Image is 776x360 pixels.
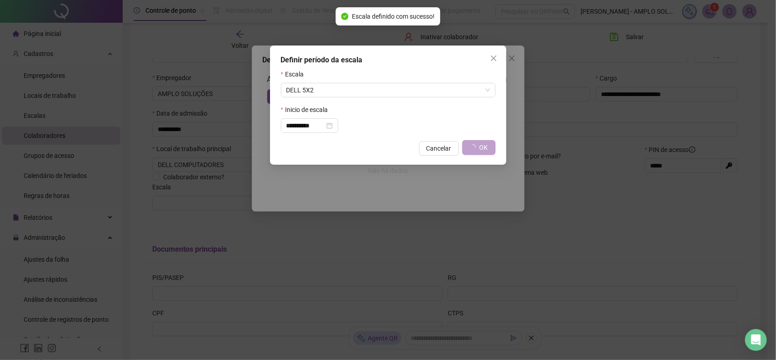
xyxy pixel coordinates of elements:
label: Escala [281,69,310,79]
button: OK [462,140,496,155]
div: Definir período da escala [281,55,496,66]
div: Open Intercom Messenger [745,329,767,351]
label: Inicio de escala [281,105,334,115]
span: Escala definido com sucesso! [352,11,435,21]
span: close [490,55,497,62]
span: OK [480,142,488,152]
button: Cancelar [419,141,459,156]
button: Close [486,51,501,66]
span: check-circle [341,13,349,20]
span: loading [468,143,476,152]
span: Cancelar [426,143,451,153]
span: DELL 5X2 [286,83,490,97]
